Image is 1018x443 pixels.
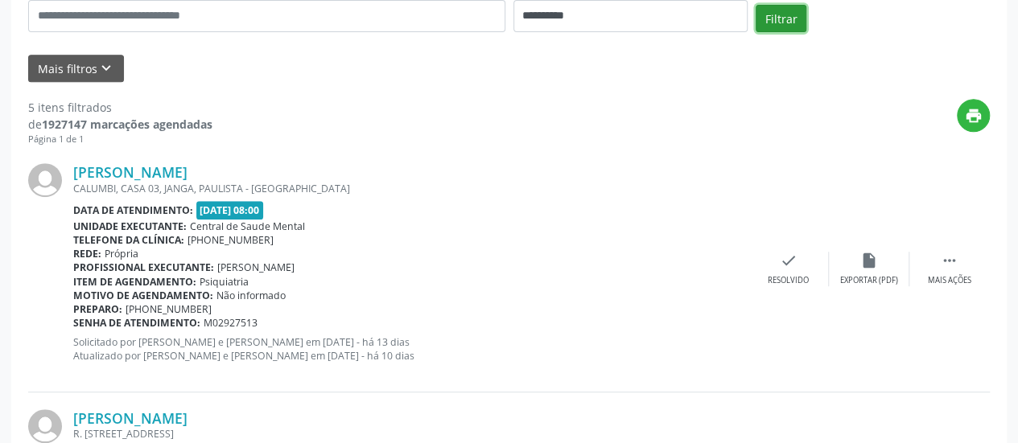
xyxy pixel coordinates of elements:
[73,275,196,289] b: Item de agendamento:
[860,252,878,269] i: insert_drive_file
[73,219,187,233] b: Unidade executante:
[28,116,212,133] div: de
[42,117,212,132] strong: 1927147 marcações agendadas
[73,182,748,195] div: CALUMBI, CASA 03, JANGA, PAULISTA - [GEOGRAPHIC_DATA]
[28,133,212,146] div: Página 1 de 1
[73,163,188,181] a: [PERSON_NAME]
[780,252,798,269] i: check
[957,99,990,132] button: print
[216,289,286,302] span: Não informado
[28,409,62,443] img: img
[73,247,101,260] b: Rede:
[73,427,748,441] div: R. [STREET_ADDRESS]
[73,203,193,217] b: Data de atendimento:
[200,275,249,289] span: Psiquiatria
[28,55,124,83] button: Mais filtroskeyboard_arrow_down
[126,302,212,316] span: [PHONE_NUMBER]
[73,335,748,363] p: Solicitado por [PERSON_NAME] e [PERSON_NAME] em [DATE] - há 13 dias Atualizado por [PERSON_NAME] ...
[28,99,212,116] div: 5 itens filtrados
[756,5,806,32] button: Filtrar
[965,107,983,125] i: print
[941,252,958,269] i: 
[73,233,184,247] b: Telefone da clínica:
[188,233,274,247] span: [PHONE_NUMBER]
[928,275,971,286] div: Mais ações
[97,59,115,77] i: keyboard_arrow_down
[73,289,213,302] b: Motivo de agendamento:
[204,316,258,330] span: M02927513
[196,201,264,219] span: [DATE] 08:00
[28,163,62,197] img: img
[840,275,898,286] div: Exportar (PDF)
[73,409,188,427] a: [PERSON_NAME]
[190,219,305,233] span: Central de Saude Mental
[105,247,138,260] span: Própria
[73,260,214,274] b: Profissional executante:
[768,275,809,286] div: Resolvido
[73,316,200,330] b: Senha de atendimento:
[217,260,295,274] span: [PERSON_NAME]
[73,302,122,316] b: Preparo:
